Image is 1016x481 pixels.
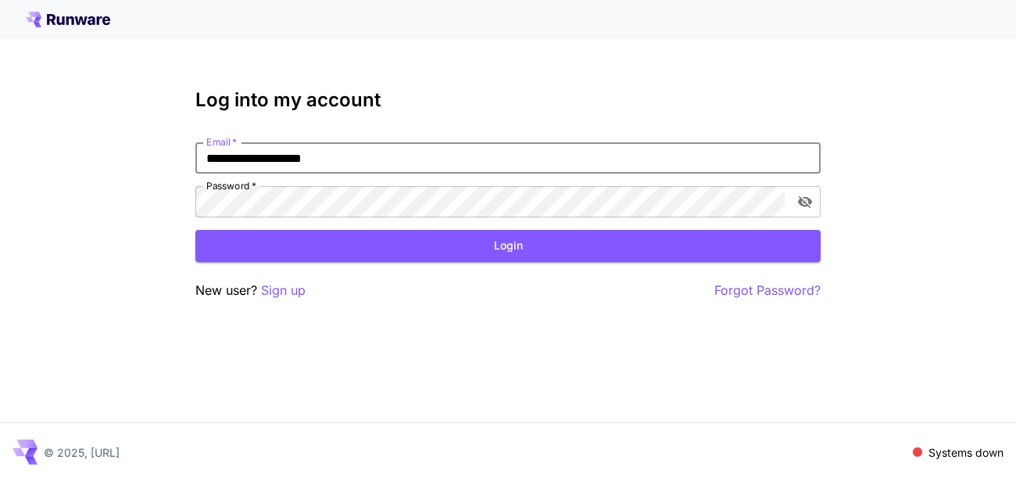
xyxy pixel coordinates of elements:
[206,179,256,192] label: Password
[928,444,1003,461] p: Systems down
[261,281,306,300] button: Sign up
[44,444,120,461] p: © 2025, [URL]
[714,281,821,300] button: Forgot Password?
[195,230,821,262] button: Login
[206,135,237,149] label: Email
[195,281,306,300] p: New user?
[791,188,819,216] button: toggle password visibility
[195,89,821,111] h3: Log into my account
